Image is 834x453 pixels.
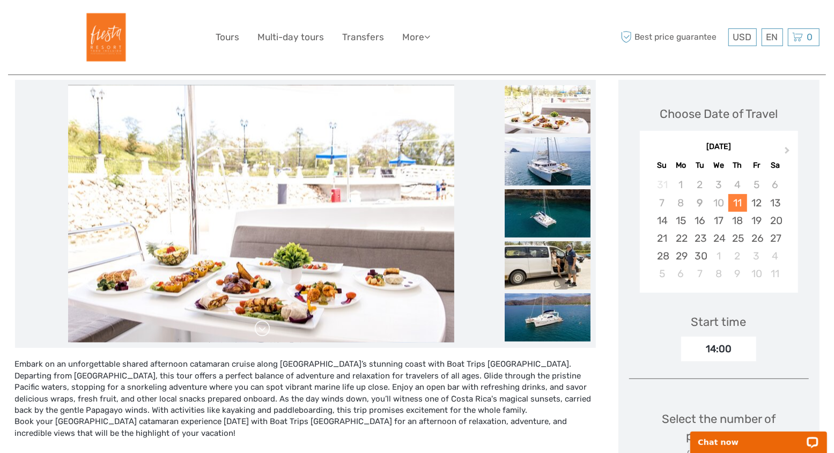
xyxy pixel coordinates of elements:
div: Th [728,158,747,173]
div: Not available Thursday, September 4th, 2025 [728,176,747,194]
div: Choose Monday, September 29th, 2025 [671,247,690,265]
div: Tu [690,158,709,173]
div: Choose Thursday, October 2nd, 2025 [728,247,747,265]
div: Not available Saturday, September 6th, 2025 [766,176,785,194]
div: Mo [671,158,690,173]
div: Choose Saturday, October 11th, 2025 [766,265,785,283]
div: Choose Sunday, September 28th, 2025 [653,247,671,265]
img: 6ce44a847317498aa7310b00c33b7e4e_slider_thumbnail.jpg [505,137,591,185]
div: Choose Saturday, September 20th, 2025 [766,212,785,229]
div: Not available Wednesday, September 3rd, 2025 [709,176,728,194]
div: Choose Tuesday, September 23rd, 2025 [690,229,709,247]
div: Choose Friday, September 19th, 2025 [747,212,766,229]
span: USD [733,32,752,42]
div: Choose Thursday, September 18th, 2025 [728,212,747,229]
div: We [709,158,728,173]
div: month 2025-09 [643,176,794,283]
div: Choose Wednesday, September 24th, 2025 [709,229,728,247]
div: Choose Wednesday, October 8th, 2025 [709,265,728,283]
div: Not available Monday, September 8th, 2025 [671,194,690,212]
a: Transfers [343,29,385,45]
div: Not available Friday, September 5th, 2025 [747,176,766,194]
div: Not available Sunday, August 31st, 2025 [653,176,671,194]
img: Fiesta Resort [75,8,134,66]
div: Choose Thursday, September 25th, 2025 [728,229,747,247]
div: Choose Saturday, September 27th, 2025 [766,229,785,247]
div: Not available Wednesday, September 10th, 2025 [709,194,728,212]
div: Choose Tuesday, October 7th, 2025 [690,265,709,283]
div: Sa [766,158,785,173]
div: Fr [747,158,766,173]
div: Not available Tuesday, September 9th, 2025 [690,194,709,212]
a: Multi-day tours [258,29,324,45]
a: More [403,29,431,45]
div: Choose Saturday, September 13th, 2025 [766,194,785,212]
iframe: LiveChat chat widget [683,419,834,453]
div: Choose Date of Travel [660,106,778,122]
div: EN [762,28,783,46]
button: Next Month [780,144,797,161]
div: Choose Monday, September 22nd, 2025 [671,229,690,247]
div: Choose Sunday, October 5th, 2025 [653,265,671,283]
div: Choose Friday, October 10th, 2025 [747,265,766,283]
span: Best price guarantee [618,28,726,46]
div: Choose Wednesday, October 1st, 2025 [709,247,728,265]
div: Choose Thursday, September 11th, 2025 [728,194,747,212]
div: Choose Friday, September 26th, 2025 [747,229,766,247]
div: Not available Monday, September 1st, 2025 [671,176,690,194]
img: f3503dbb3ca841f89bc3aa9c68c3201b_slider_thumbnail.jpg [505,241,591,289]
div: Choose Friday, September 12th, 2025 [747,194,766,212]
div: Choose Monday, September 15th, 2025 [671,212,690,229]
div: Choose Saturday, October 4th, 2025 [766,247,785,265]
div: Not available Sunday, September 7th, 2025 [653,194,671,212]
div: Choose Sunday, September 14th, 2025 [653,212,671,229]
div: Su [653,158,671,173]
img: 0573beae8e9b45cd8a96c98b7ff171d9_slider_thumbnail.jpg [505,189,591,237]
img: 734792ea1a994660a4cb3299669cacaf_slider_thumbnail.jpg [505,85,591,133]
div: Embark on an unforgettable shared afternoon catamaran cruise along [GEOGRAPHIC_DATA]’s stunning c... [15,359,596,450]
div: Choose Friday, October 3rd, 2025 [747,247,766,265]
img: 46ba9a772db947e893c814339f4efd97_slider_thumbnail.jpg [505,293,591,341]
img: 734792ea1a994660a4cb3299669cacaf_main_slider.jpg [68,85,454,343]
div: Choose Monday, October 6th, 2025 [671,265,690,283]
div: Start time [691,314,747,330]
div: Choose Wednesday, September 17th, 2025 [709,212,728,229]
div: Choose Sunday, September 21st, 2025 [653,229,671,247]
div: Choose Tuesday, September 30th, 2025 [690,247,709,265]
div: Choose Thursday, October 9th, 2025 [728,265,747,283]
div: Choose Tuesday, September 16th, 2025 [690,212,709,229]
div: Not available Tuesday, September 2nd, 2025 [690,176,709,194]
div: 14:00 [681,337,756,361]
a: Tours [216,29,240,45]
span: 0 [806,32,815,42]
div: [DATE] [640,142,798,153]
